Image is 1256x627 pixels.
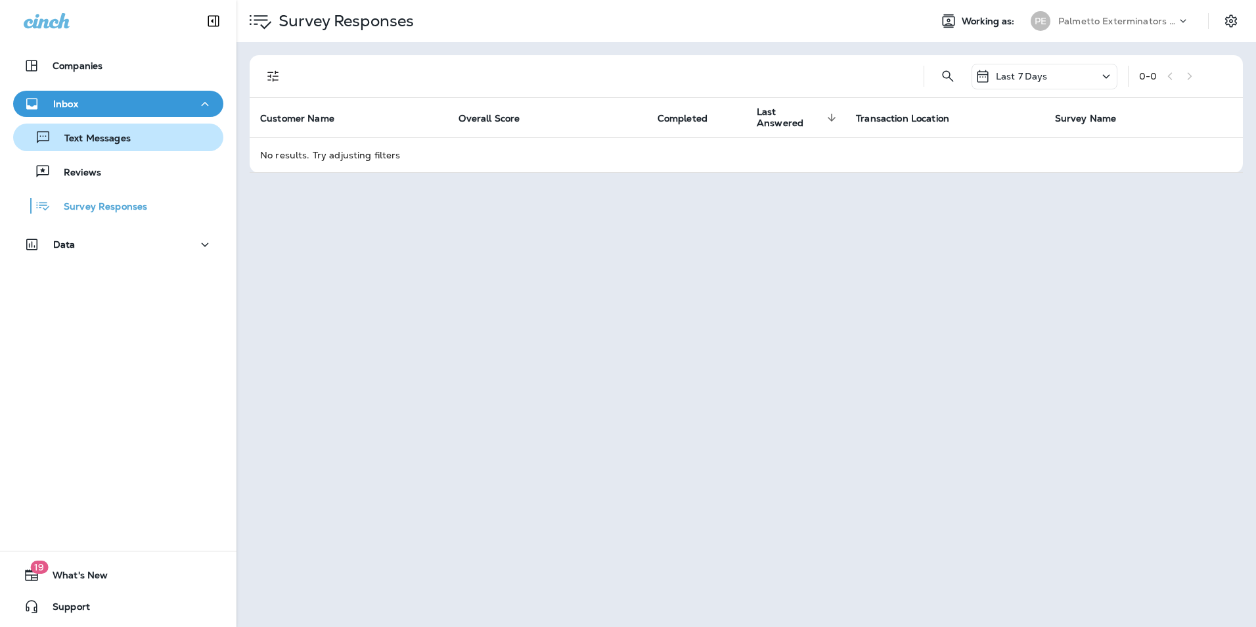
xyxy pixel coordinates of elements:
[1055,112,1134,124] span: Survey Name
[1031,11,1050,31] div: PE
[13,124,223,151] button: Text Messages
[53,239,76,250] p: Data
[39,570,108,586] span: What's New
[53,99,78,109] p: Inbox
[757,106,840,129] span: Last Answered
[459,112,537,124] span: Overall Score
[51,167,101,179] p: Reviews
[996,71,1048,81] p: Last 7 Days
[658,112,725,124] span: Completed
[962,16,1018,27] span: Working as:
[13,91,223,117] button: Inbox
[260,63,286,89] button: Filters
[195,8,232,34] button: Collapse Sidebar
[273,11,414,31] p: Survey Responses
[856,112,966,124] span: Transaction Location
[459,113,520,124] span: Overall Score
[30,561,48,574] span: 19
[51,201,147,214] p: Survey Responses
[757,106,823,129] span: Last Answered
[13,158,223,185] button: Reviews
[250,137,1243,172] td: No results. Try adjusting filters
[39,601,90,617] span: Support
[1058,16,1177,26] p: Palmetto Exterminators LLC
[13,192,223,220] button: Survey Responses
[935,63,961,89] button: Search Survey Responses
[856,113,949,124] span: Transaction Location
[1139,71,1157,81] div: 0 - 0
[260,113,334,124] span: Customer Name
[658,113,707,124] span: Completed
[13,593,223,620] button: Support
[13,53,223,79] button: Companies
[13,231,223,258] button: Data
[13,562,223,588] button: 19What's New
[260,112,351,124] span: Customer Name
[1055,113,1117,124] span: Survey Name
[51,133,131,145] p: Text Messages
[53,60,102,71] p: Companies
[1219,9,1243,33] button: Settings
